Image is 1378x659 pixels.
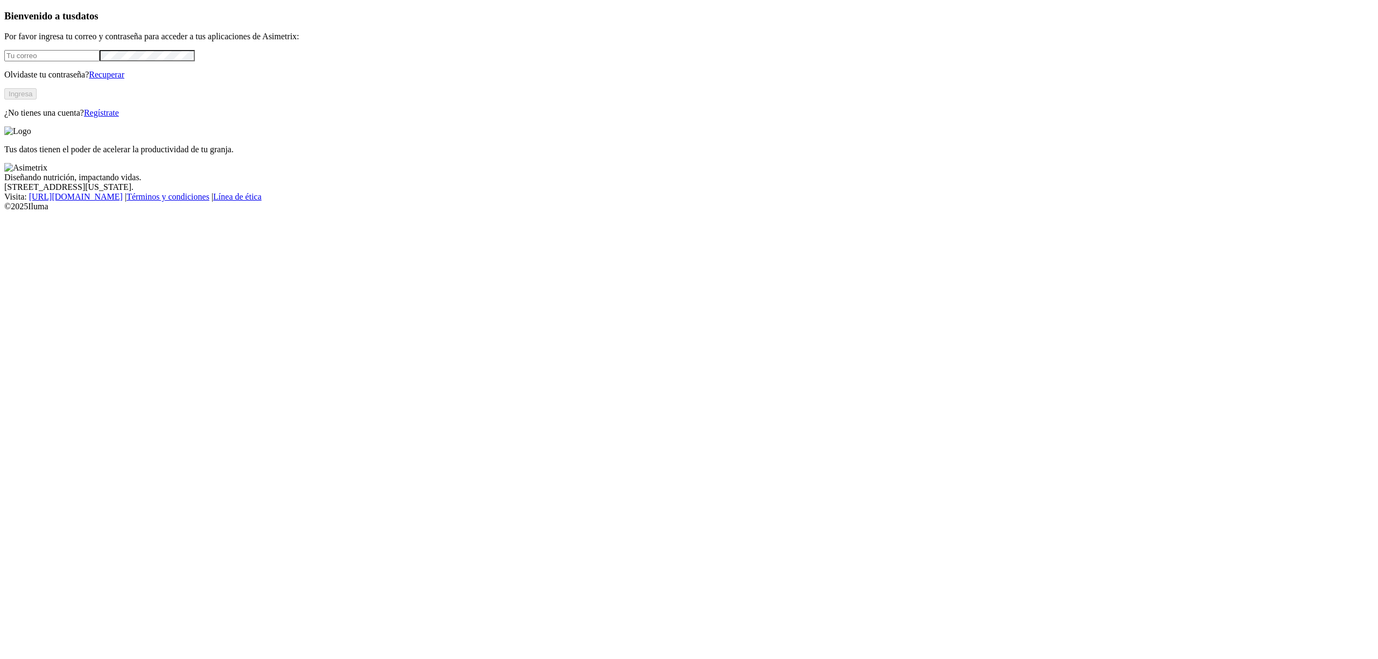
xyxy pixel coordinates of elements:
[4,50,100,61] input: Tu correo
[4,10,1374,22] h3: Bienvenido a tus
[84,108,119,117] a: Regístrate
[4,163,47,173] img: Asimetrix
[4,88,37,100] button: Ingresa
[4,145,1374,154] p: Tus datos tienen el poder de acelerar la productividad de tu granja.
[126,192,209,201] a: Términos y condiciones
[29,192,123,201] a: [URL][DOMAIN_NAME]
[4,126,31,136] img: Logo
[4,32,1374,41] p: Por favor ingresa tu correo y contraseña para acceder a tus aplicaciones de Asimetrix:
[4,70,1374,80] p: Olvidaste tu contraseña?
[4,108,1374,118] p: ¿No tienes una cuenta?
[89,70,124,79] a: Recuperar
[4,202,1374,211] div: © 2025 Iluma
[213,192,262,201] a: Línea de ética
[4,173,1374,182] div: Diseñando nutrición, impactando vidas.
[4,192,1374,202] div: Visita : | |
[75,10,99,22] span: datos
[4,182,1374,192] div: [STREET_ADDRESS][US_STATE].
